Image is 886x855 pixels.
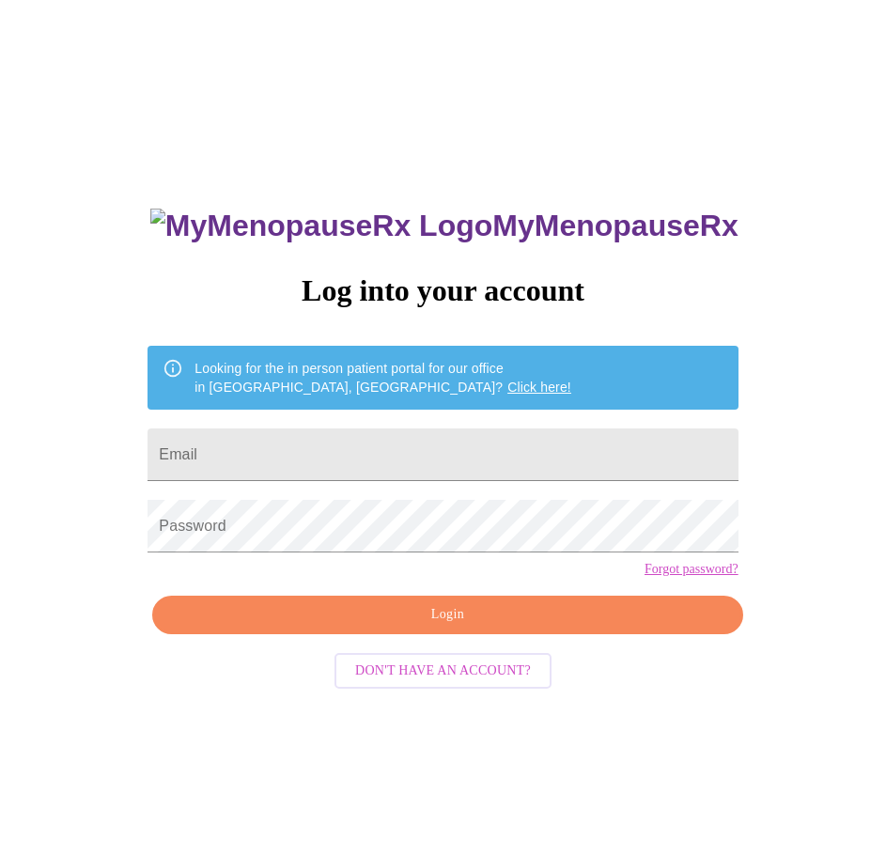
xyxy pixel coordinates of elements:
[507,380,571,395] a: Click here!
[330,661,556,676] a: Don't have an account?
[148,273,738,308] h3: Log into your account
[150,209,738,243] h3: MyMenopauseRx
[194,351,571,404] div: Looking for the in person patient portal for our office in [GEOGRAPHIC_DATA], [GEOGRAPHIC_DATA]?
[150,209,492,243] img: MyMenopauseRx Logo
[174,603,721,627] span: Login
[355,660,531,683] span: Don't have an account?
[334,653,552,690] button: Don't have an account?
[152,596,742,634] button: Login
[645,562,738,577] a: Forgot password?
